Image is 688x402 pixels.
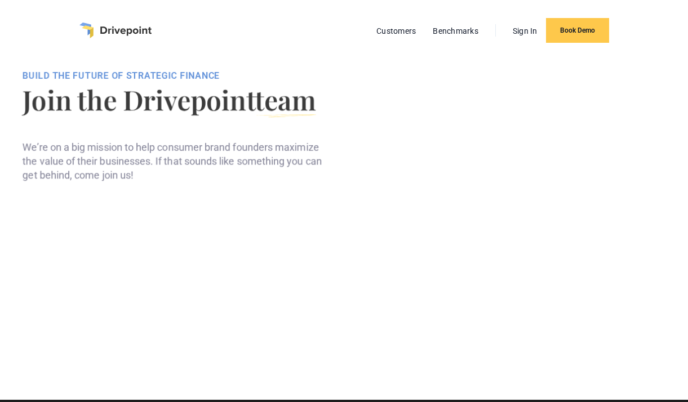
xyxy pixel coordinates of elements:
p: We’re on a big mission to help consumer brand founders maximize the value of their businesses. If... [23,140,330,182]
a: Benchmarks [427,24,484,38]
a: Sign In [507,24,543,38]
h1: Join the Drivepoint [23,86,330,113]
a: Book Demo [546,18,609,43]
a: Customers [371,24,421,38]
div: BUILD THE FUTURE OF STRATEGIC FINANCE [23,70,330,81]
a: home [79,23,152,38]
span: team [255,81,316,117]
